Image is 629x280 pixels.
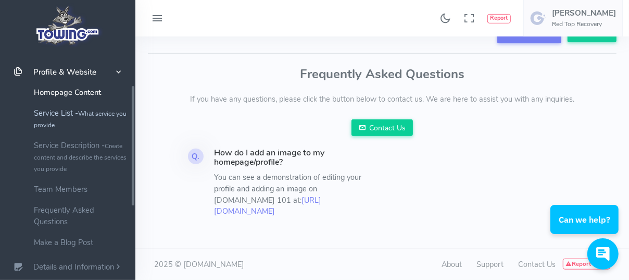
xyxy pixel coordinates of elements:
div: Q. [188,149,204,164]
span: Details and Information [33,262,115,273]
a: [URL][DOMAIN_NAME] [214,195,321,217]
small: What service you provide [34,109,127,129]
small: Create content and describe the services you provide [34,142,127,173]
iframe: Conversations [543,176,629,280]
a: Service Description -Create content and describe the services you provide [26,135,135,179]
h5: [PERSON_NAME] [552,9,616,17]
div: 2025 © [DOMAIN_NAME] [148,259,382,271]
a: Support [476,259,504,270]
h4: How do I add an image to my homepage/profile? [214,149,376,167]
a: Service List -What service you provide [26,103,135,135]
p: You can see a demonstration of editing your profile and adding an image on [DOMAIN_NAME] 101 at: [214,172,376,217]
a: Contact Us [351,119,413,136]
h6: Red Top Recovery [552,21,616,28]
p: If you have any questions, please click the button below to contact us. We are here to assist you... [148,94,617,105]
a: About [442,259,462,270]
span: Profile & Website [33,67,96,77]
a: Contact Us [518,259,556,270]
h3: Frequently Asked Questions [148,67,617,81]
img: user-image [530,10,547,27]
a: Frequently Asked Questions [26,200,135,232]
img: logo [33,3,103,47]
a: Team Members [26,179,135,200]
a: Make a Blog Post [26,232,135,253]
a: Homepage Content [26,82,135,103]
button: Report [487,14,511,23]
